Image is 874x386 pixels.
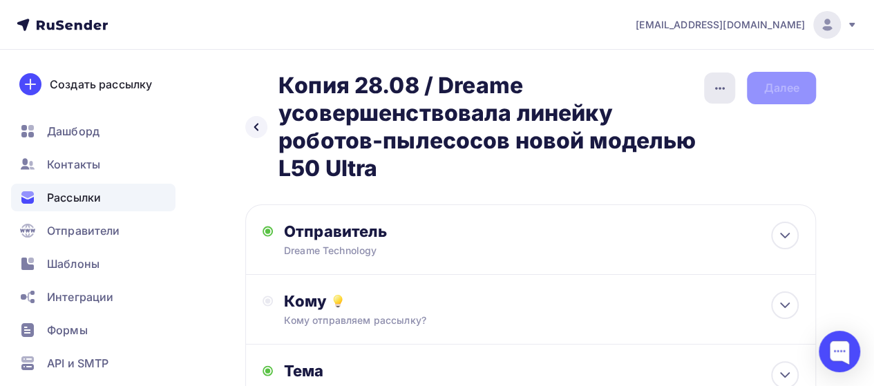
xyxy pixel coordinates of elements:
[636,18,805,32] span: [EMAIL_ADDRESS][DOMAIN_NAME]
[11,250,175,278] a: Шаблоны
[11,117,175,145] a: Дашборд
[47,156,100,173] span: Контакты
[284,361,557,380] div: Тема
[47,355,108,371] span: API и SMTP
[47,123,99,139] span: Дашборд
[11,151,175,178] a: Контакты
[284,244,553,258] div: Dreame Technology
[284,313,747,327] div: Кому отправляем рассылку?
[47,222,120,239] span: Отправители
[47,189,101,206] span: Рассылки
[50,76,152,93] div: Создать рассылку
[47,322,88,338] span: Формы
[284,222,583,241] div: Отправитель
[636,11,857,39] a: [EMAIL_ADDRESS][DOMAIN_NAME]
[11,184,175,211] a: Рассылки
[278,72,703,182] h2: Копия 28.08 / Dreame усовершенствовала линейку роботов-пылесосов новой моделью L50 Ultra
[284,291,799,311] div: Кому
[11,316,175,344] a: Формы
[47,255,99,272] span: Шаблоны
[11,217,175,244] a: Отправители
[47,289,113,305] span: Интеграции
